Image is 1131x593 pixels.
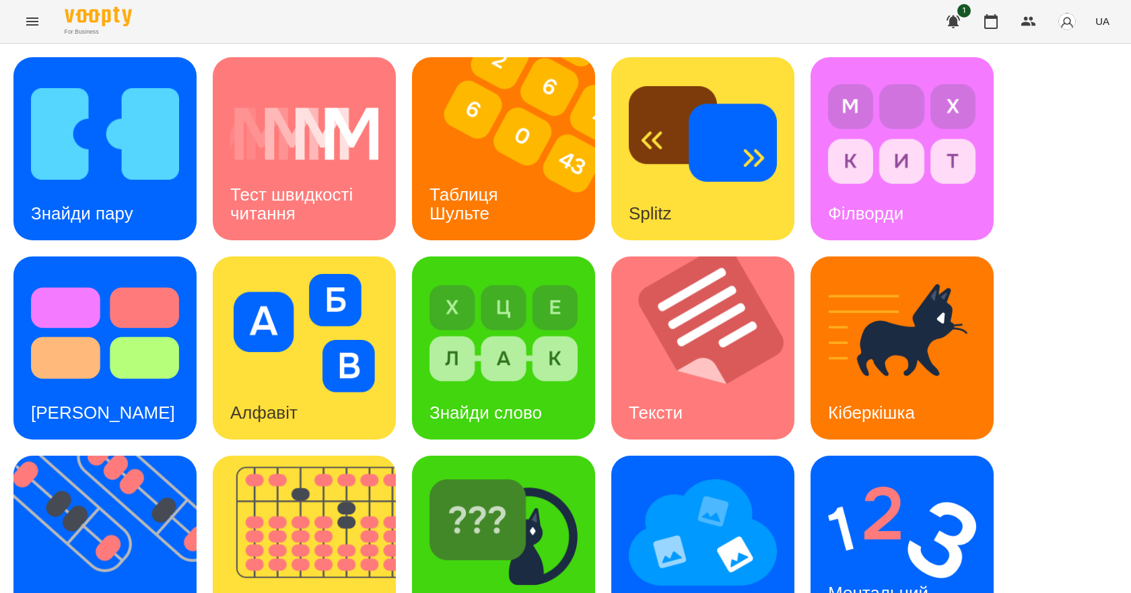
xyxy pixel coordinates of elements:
a: ФілвордиФілворди [811,57,994,240]
a: Тест Струпа[PERSON_NAME] [13,256,197,440]
img: Філворди [828,75,976,193]
h3: Знайди слово [430,403,542,423]
h3: Кіберкішка [828,403,915,423]
img: Кіберкішка [828,274,976,392]
img: Мнемотехніка [629,473,777,592]
h3: Знайди пару [31,203,133,223]
img: Splitz [629,75,777,193]
h3: Філворди [828,203,903,223]
img: Тест Струпа [31,274,179,392]
a: ТекстиТексти [611,256,794,440]
a: SplitzSplitz [611,57,794,240]
img: Алфавіт [230,274,378,392]
img: Ментальний рахунок [828,473,976,592]
span: For Business [65,28,132,36]
h3: Таблиця Шульте [430,184,503,223]
a: Тест швидкості читанняТест швидкості читання [213,57,396,240]
img: Тексти [611,256,811,440]
img: Знайди пару [31,75,179,193]
img: Таблиця Шульте [412,57,612,240]
img: Тест швидкості читання [230,75,378,193]
span: 1 [957,4,971,18]
h3: Алфавіт [230,403,298,423]
h3: Тексти [629,403,683,423]
button: UA [1090,9,1115,34]
a: Знайди паруЗнайди пару [13,57,197,240]
a: КіберкішкаКіберкішка [811,256,994,440]
button: Menu [16,5,48,38]
img: Voopty Logo [65,7,132,26]
h3: [PERSON_NAME] [31,403,175,423]
a: Знайди словоЗнайди слово [412,256,595,440]
h3: Тест швидкості читання [230,184,357,223]
a: АлфавітАлфавіт [213,256,396,440]
h3: Splitz [629,203,672,223]
span: UA [1095,14,1109,28]
img: Знайди слово [430,274,578,392]
a: Таблиця ШультеТаблиця Шульте [412,57,595,240]
img: avatar_s.png [1058,12,1076,31]
img: Знайди Кіберкішку [430,473,578,592]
